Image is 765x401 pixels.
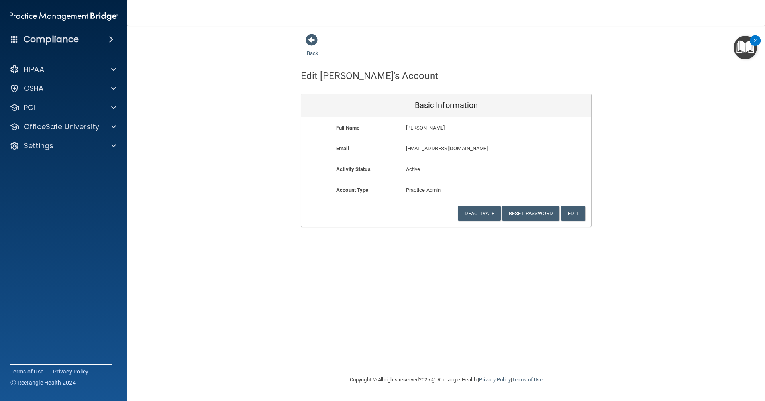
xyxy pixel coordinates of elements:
h4: Edit [PERSON_NAME]'s Account [301,71,438,81]
button: Open Resource Center, 2 new notifications [734,36,757,59]
b: Email [336,145,349,151]
p: Settings [24,141,53,151]
p: [PERSON_NAME] [406,123,533,133]
p: HIPAA [24,65,44,74]
a: OSHA [10,84,116,93]
a: Back [307,41,318,56]
a: Privacy Policy [53,368,89,375]
h4: Compliance [24,34,79,45]
img: PMB logo [10,8,118,24]
b: Full Name [336,125,359,131]
span: Ⓒ Rectangle Health 2024 [10,379,76,387]
a: Terms of Use [512,377,543,383]
p: PCI [24,103,35,112]
a: Settings [10,141,116,151]
iframe: Drift Widget Chat Controller [627,344,755,376]
b: Activity Status [336,166,371,172]
div: 2 [754,41,757,51]
p: OfficeSafe University [24,122,99,132]
p: Practice Admin [406,185,487,195]
div: Copyright © All rights reserved 2025 @ Rectangle Health | | [301,367,592,393]
b: Account Type [336,187,368,193]
button: Edit [561,206,585,221]
a: OfficeSafe University [10,122,116,132]
button: Deactivate [458,206,501,221]
p: OSHA [24,84,44,93]
div: Basic Information [301,94,591,117]
p: [EMAIL_ADDRESS][DOMAIN_NAME] [406,144,533,153]
a: PCI [10,103,116,112]
a: Privacy Policy [479,377,510,383]
a: HIPAA [10,65,116,74]
p: Active [406,165,487,174]
a: Terms of Use [10,368,43,375]
button: Reset Password [502,206,559,221]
